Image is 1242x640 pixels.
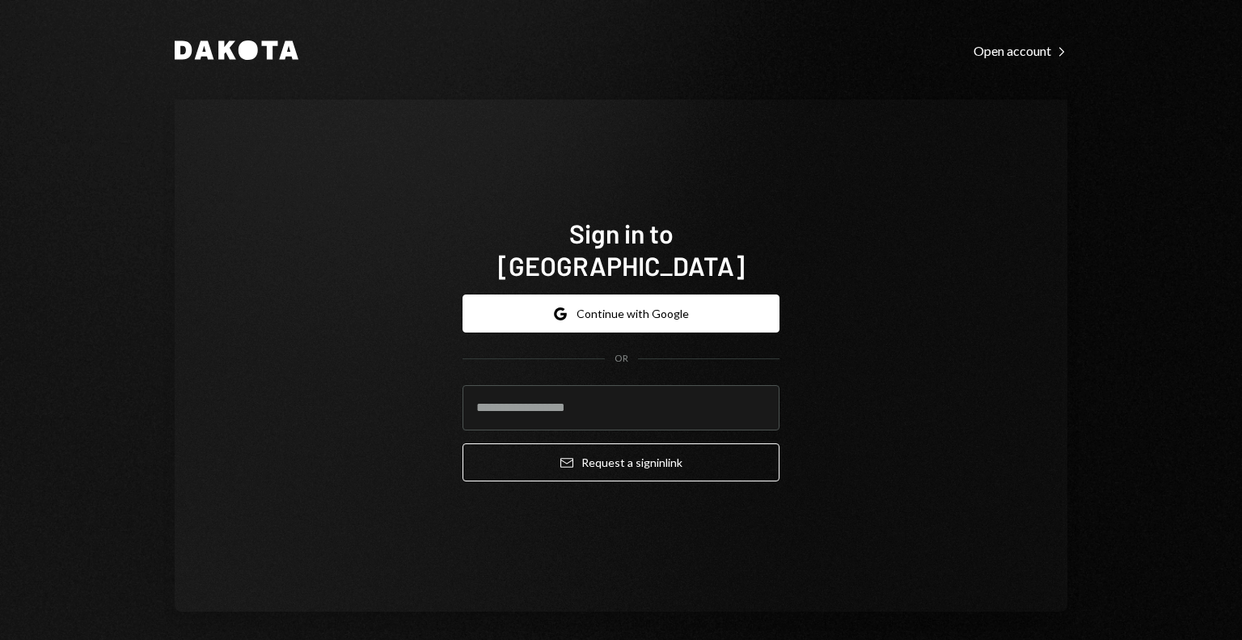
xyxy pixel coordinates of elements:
button: Request a signinlink [463,443,779,481]
div: Open account [974,43,1067,59]
div: OR [615,352,628,366]
h1: Sign in to [GEOGRAPHIC_DATA] [463,217,779,282]
button: Continue with Google [463,295,779,333]
a: Open account [974,41,1067,59]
